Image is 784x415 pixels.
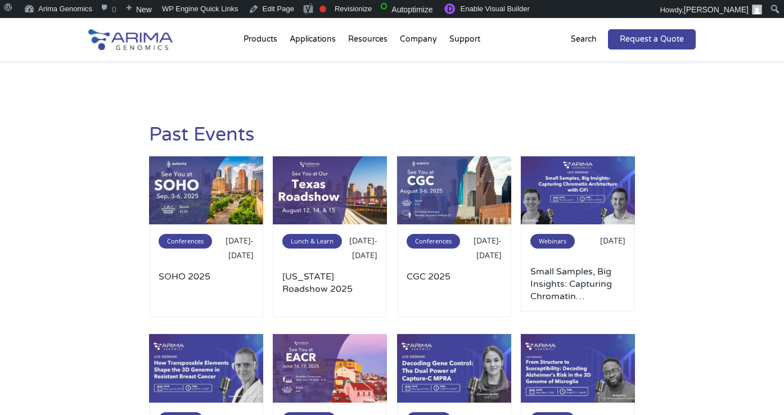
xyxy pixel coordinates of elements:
[159,270,254,308] a: SOHO 2025
[319,6,326,12] div: Focus keyphrase not set
[149,156,263,225] img: SOHO-2025-500x300.jpg
[282,270,377,308] a: [US_STATE] Roadshow 2025
[397,334,511,403] img: Use-This-For-Webinar-Images-500x300.jpg
[226,235,254,260] span: [DATE]-[DATE]
[571,32,597,47] p: Search
[159,234,212,249] span: Conferences
[273,334,387,403] img: website-thumbnail-image-500x300.jpg
[282,234,342,249] span: Lunch & Learn
[684,5,749,14] span: [PERSON_NAME]
[600,235,625,246] span: [DATE]
[608,29,696,49] a: Request a Quote
[397,156,511,225] img: CGC-2025-500x300.jpg
[149,334,263,403] img: Use-This-For-Webinar-Images-1-500x300.jpg
[521,334,635,403] img: May-9-2025-Webinar-2-500x300.jpg
[530,234,575,249] span: Webinars
[273,156,387,225] img: AACR-2025-1-500x300.jpg
[88,29,173,50] img: Arima-Genomics-logo
[474,235,502,260] span: [DATE]-[DATE]
[407,270,502,308] a: CGC 2025
[149,122,254,156] h1: Past Events
[407,234,460,249] span: Conferences
[530,265,625,303] a: Small Samples, Big Insights: Capturing Chromatin Architecture with CiFi
[521,156,635,225] img: July-2025-webinar-3-500x300.jpg
[349,235,377,260] span: [DATE]-[DATE]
